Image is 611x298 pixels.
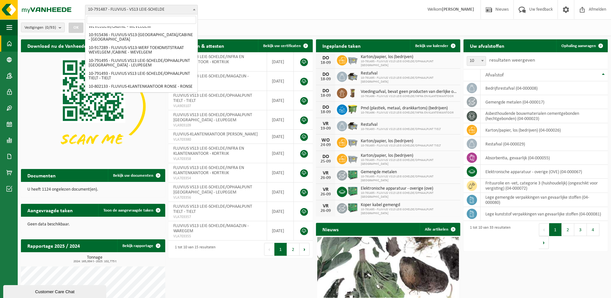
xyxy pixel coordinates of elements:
button: OK [69,23,83,33]
span: 10-791495 - FLUVIUS VS13 LEIE-SCHELDE/OPHAALPUNT [GEOGRAPHIC_DATA] [361,175,457,183]
h2: Aangevraagde taken [21,204,79,216]
div: DO [319,154,332,159]
img: PB-HB-1400-HPE-GN-01 [347,169,358,180]
div: 18-09 [319,61,332,65]
td: asbesthoudende bouwmaterialen cementgebonden (hechtgebonden) (04-000023) [481,109,608,123]
img: PB-HB-1400-HPE-GN-01 [347,186,358,197]
span: FLUVIUS VS13 LEIE-SCHELDE/OPHAALPUNT [GEOGRAPHIC_DATA] - LEUPEGEM [173,113,252,123]
div: 1 tot 10 van 15 resultaten [172,242,215,256]
div: VR [319,204,332,209]
span: Bekijk uw kalender [415,44,448,48]
td: [DATE] [267,221,294,241]
td: [DATE] [267,144,294,163]
h2: Documenten [21,169,62,182]
div: 26-09 [319,176,332,180]
h3: Tonnage [24,255,165,263]
span: VLA903107 [173,104,262,109]
count: (0/93) [45,25,56,30]
span: Toon de aangevraagde taken [103,208,153,213]
span: FLUVIUS VS13 LEIE-SCHELDE/OPHAALPUNT [GEOGRAPHIC_DATA] - LEUPEGEM [173,185,252,195]
a: Bekijk rapportage [117,239,165,252]
div: 18-09 [319,77,332,82]
span: 10-791495 - FLUVIUS VS13 LEIE-SCHELDE/OPHAALPUNT [GEOGRAPHIC_DATA] [361,191,457,199]
span: FLUVIUS VS13 LEIE-SCHELDE/OPHAALPUNT TIELT - TIELT [173,204,252,214]
span: Afvalstof [485,73,504,78]
button: 1 [274,243,287,256]
h2: Certificaten & attesten [168,39,231,52]
div: DO [319,72,332,77]
span: 10-791496 - FLUVIUS VS13 LEIE-SCHELDE/INFRA EN KLANTENKANTOOR [361,94,457,98]
td: gemengde metalen (04-000017) [481,95,608,109]
img: WB-2500-GAL-GY-01 [347,136,358,147]
div: 18-09 [319,94,332,98]
span: VLA703356 [173,195,262,200]
span: 10-791493 - FLUVIUS VS13 LEIE-SCHELDE/OPHAALPUNT TIELT [361,144,441,148]
span: FLUVIUS VS13 LEIE-SCHELDE/MAGAZIJN - WAREGEM [173,223,249,233]
span: 10-791495 - FLUVIUS VS13 LEIE-SCHELDE/OPHAALPUNT [GEOGRAPHIC_DATA] [361,208,457,215]
span: 2024: 165,004 t - 2025: 102,775 t [24,260,165,263]
button: Next [539,236,549,249]
span: 10 [467,56,486,65]
button: 4 [587,223,599,236]
span: Karton/papier, los (bedrijven) [361,139,441,144]
div: 19-09 [319,126,332,131]
span: VLA903113 [173,65,262,70]
td: [DATE] [267,110,294,130]
span: Restafval [361,122,441,127]
span: 10-791496 - FLUVIUS VS13 LEIE-SCHELDE/INFRA EN KLANTENKANTOOR [361,111,453,115]
div: 25-09 [319,159,332,164]
span: Bekijk uw certificaten [263,44,301,48]
li: 10-791493 - FLUVIUS VS13 LEIE-SCHELDE/OPHAALPUNT TIELT - TIELT [87,70,196,83]
span: Ophaling aanvragen [561,44,596,48]
span: FLUVIUS-KLANTENKANTOOR [PERSON_NAME] [173,132,258,137]
div: WO [319,138,332,143]
div: 1 tot 10 van 33 resultaten [467,223,511,250]
span: FLUVIUS VS13 LEIE-SCHELDE/INFRA EN KLANTENKANTOOR - KORTRIJK [173,146,244,156]
span: VLA903109 [173,123,262,128]
img: WB-1100-HPE-GN-50 [347,104,358,114]
button: 3 [574,223,587,236]
td: lege gemengde verpakkingen van gevaarlijke stoffen (04-000080) [481,193,608,207]
img: WB-2500-GAL-GY-01 [347,54,358,65]
h2: Download nu de Vanheede+ app! [21,39,107,52]
li: 10-802133 - FLUVIUS-KLANTENKANTOOR RONSE - RONSE [87,83,196,91]
li: 10-917289 - FLUVIUS-VS13-WERF TOEKOMSTSTRAAT WEVELGEM /CABINE - WEVELGEM [87,44,196,57]
span: VLA903105 [173,84,262,89]
iframe: chat widget [3,284,108,298]
span: VLA703357 [173,214,262,220]
button: 1 [549,223,562,236]
span: FLUVIUS VS13 LEIE-SCHELDE/INFRA EN KLANTENKANTOOR - KORTRIJK [173,165,244,175]
td: elektronische apparatuur - overige (OVE) (04-000067) [481,165,608,179]
img: WB-5000-GAL-GY-01 [347,120,358,131]
td: bedrijfsrestafval (04-000008) [481,81,608,95]
img: PB-HB-1400-HPE-GN-01 [347,202,358,213]
strong: [PERSON_NAME] [442,7,474,12]
div: 26-09 [319,209,332,213]
h2: Uw afvalstoffen [463,39,511,52]
span: FLUVIUS VS13 LEIE-SCHELDE/INFRA EN KLANTENKANTOOR - KORTRIJK [173,55,244,65]
span: 10 [467,56,486,66]
span: 10-791495 - FLUVIUS VS13 LEIE-SCHELDE/OPHAALPUNT [GEOGRAPHIC_DATA] [361,76,457,84]
span: VLA703355 [173,234,262,239]
li: 10-915436 - FLUVIUS-VS13-[GEOGRAPHIC_DATA]/CABINE - [GEOGRAPHIC_DATA] [87,31,196,44]
span: FLUVIUS VS13 LEIE-SCHELDE/OPHAALPUNT TIELT - TIELT [173,93,252,103]
span: Karton/papier, los (bedrijven) [361,153,457,158]
img: WB-2500-GAL-GY-01 [347,153,358,164]
td: karton/papier, los (bedrijven) (04-000026) [481,123,608,137]
td: [DATE] [267,52,294,72]
span: 10-791493 - FLUVIUS VS13 LEIE-SCHELDE/OPHAALPUNT TIELT [361,127,441,131]
a: Bekijk uw certificaten [258,39,312,52]
button: Next [300,243,310,256]
td: [DATE] [267,130,294,144]
a: Toon de aangevraagde taken [98,204,165,217]
span: Koper kabel gemengd [361,203,457,208]
img: Download de VHEPlus App [21,52,165,161]
span: 10-791495 - FLUVIUS VS13 LEIE-SCHELDE/OPHAALPUNT [GEOGRAPHIC_DATA] [361,60,457,67]
a: Alle artikelen [420,223,460,236]
span: 10-791487 - FLUVIUS - VS13 LEIE-SCHELDE [85,5,198,15]
p: U heeft 1124 ongelezen document(en). [27,187,159,192]
span: VLA703354 [173,176,262,181]
span: Elektronische apparatuur - overige (ove) [361,186,457,191]
p: Geen data beschikbaar. [27,222,159,227]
